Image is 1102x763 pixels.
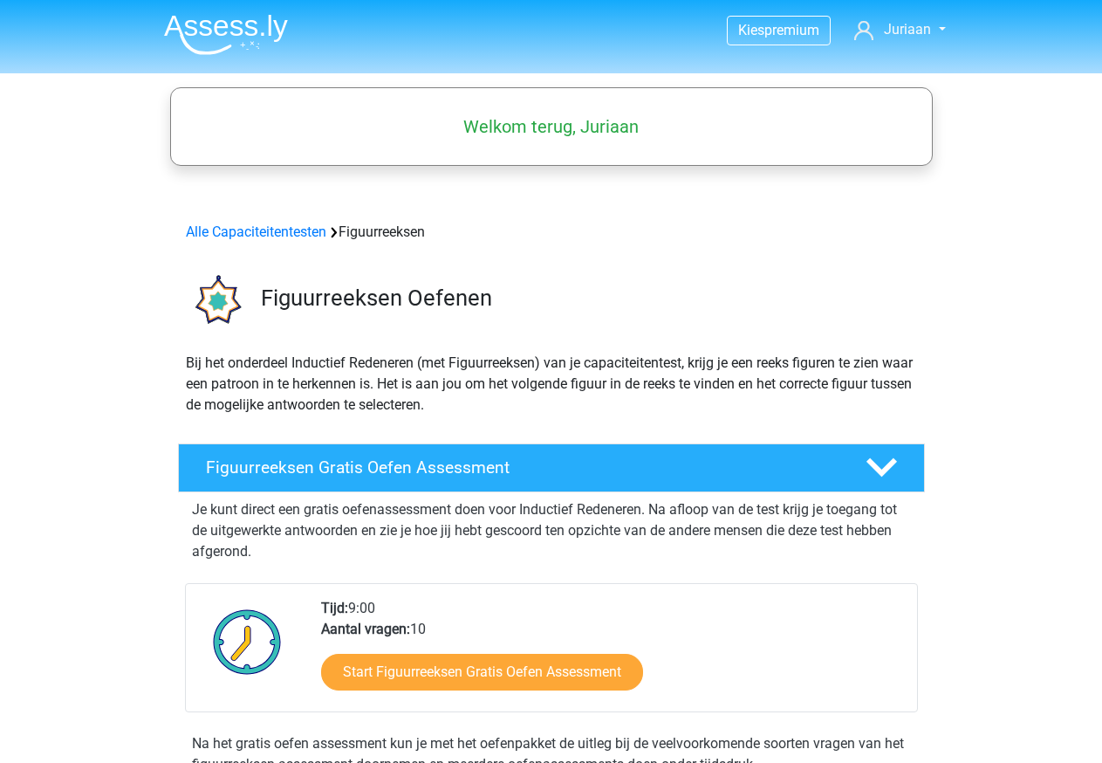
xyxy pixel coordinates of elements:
[179,116,924,137] h5: Welkom terug, Juriaan
[847,19,952,40] a: Juriaan
[171,443,932,492] a: Figuurreeksen Gratis Oefen Assessment
[203,598,291,685] img: Klok
[261,285,911,312] h3: Figuurreeksen Oefenen
[206,457,838,478] h4: Figuurreeksen Gratis Oefen Assessment
[179,264,253,338] img: figuurreeksen
[738,22,764,38] span: Kies
[179,222,924,243] div: Figuurreeksen
[186,353,917,416] p: Bij het onderdeel Inductief Redeneren (met Figuurreeksen) van je capaciteitentest, krijg je een r...
[321,621,410,637] b: Aantal vragen:
[764,22,819,38] span: premium
[728,18,830,42] a: Kiespremium
[321,600,348,616] b: Tijd:
[884,21,931,38] span: Juriaan
[192,499,911,562] p: Je kunt direct een gratis oefenassessment doen voor Inductief Redeneren. Na afloop van de test kr...
[186,223,326,240] a: Alle Capaciteitentesten
[308,598,916,711] div: 9:00 10
[321,654,643,691] a: Start Figuurreeksen Gratis Oefen Assessment
[164,14,288,55] img: Assessly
